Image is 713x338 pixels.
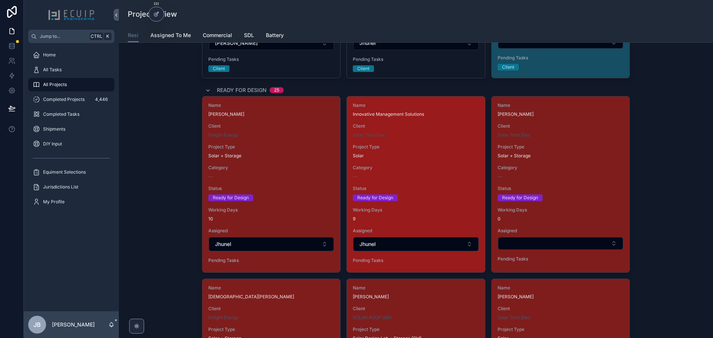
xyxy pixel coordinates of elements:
[208,326,334,332] span: Project Type
[498,256,624,262] span: Pending Tasks
[498,207,624,213] span: Working Days
[266,32,284,39] span: Battery
[498,55,624,61] span: Pending Tasks
[213,65,225,72] div: Client
[202,96,341,273] a: Name[PERSON_NAME]ClientEnlight EnergyProject TypeSolar + StorageCategory--StatusReady for DesignW...
[208,294,334,300] span: [DEMOGRAPHIC_DATA][PERSON_NAME]
[28,108,114,121] a: Completed Tasks
[208,153,241,159] span: Solar + Storage
[353,285,479,291] span: Name
[353,153,364,159] span: Solar
[208,174,213,180] span: --
[353,102,479,108] span: Name
[498,326,624,332] span: Project Type
[244,32,254,39] span: SDL
[502,64,514,70] div: Client
[28,30,114,43] button: Jump to...CtrlK
[215,240,231,248] span: Jhunel
[28,122,114,136] a: Shipments
[208,306,334,312] span: Client
[208,144,334,150] span: Project Type
[498,165,624,171] span: Category
[353,111,479,117] span: Innovative Management Solutions
[43,82,67,88] span: All Projects
[105,33,111,39] span: K
[208,102,334,108] span: Name
[28,165,114,179] a: Equiment Selections
[498,216,624,222] span: 0
[208,285,334,291] span: Name
[128,9,177,19] h1: Projects View
[43,141,62,147] span: DIY Input
[498,102,624,108] span: Name
[353,257,479,263] span: Pending Tasks
[498,132,530,138] span: Solar Tech Elec
[28,137,114,151] a: DIY Input
[353,165,479,171] span: Category
[353,144,479,150] span: Project Type
[217,86,267,94] span: Ready for Design
[208,56,334,62] span: Pending Tasks
[33,320,41,329] span: JB
[353,326,479,332] span: Project Type
[43,111,79,117] span: Completed Tasks
[353,228,479,234] span: Assigned
[208,132,238,138] a: Enlight Energy
[43,52,56,58] span: Home
[150,29,191,43] a: Assigned To Me
[43,126,65,132] span: Shipments
[498,285,624,291] span: Name
[498,294,624,300] span: [PERSON_NAME]
[208,165,334,171] span: Category
[353,56,479,62] span: Pending Tasks
[28,48,114,62] a: Home
[498,111,624,117] span: [PERSON_NAME]
[266,29,284,43] a: Battery
[498,174,502,180] span: --
[28,195,114,209] a: My Profile
[498,228,624,234] span: Assigned
[208,216,334,222] span: 10
[215,39,258,47] span: [PERSON_NAME]
[353,207,479,213] span: Working Days
[208,111,334,117] span: [PERSON_NAME]
[274,87,279,93] div: 25
[353,36,478,50] button: Select Button
[43,184,78,190] span: Jurisdictions List
[90,33,103,40] span: Ctrl
[28,78,114,91] a: All Projects
[498,186,624,191] span: Status
[498,123,624,129] span: Client
[28,180,114,194] a: Jurisdictions List
[40,33,87,39] span: Jump to...
[48,9,95,21] img: App logo
[359,39,376,47] span: Jhunel
[28,63,114,76] a: All Tasks
[209,36,334,50] button: Select Button
[353,186,479,191] span: Status
[43,67,62,73] span: All Tasks
[502,194,538,201] div: Ready for Design
[43,96,85,102] span: Completed Projects
[208,315,238,321] a: Enlight Energy
[150,32,191,39] span: Assigned To Me
[357,194,393,201] div: Ready for Design
[346,96,485,273] a: NameInnovative Management SolutionsClientSolar Tech ElecProject TypeSolarCategory--StatusReady fo...
[353,315,391,321] a: SOLAR ROOF GEN
[28,93,114,106] a: Completed Projects4,446
[491,96,630,273] a: Name[PERSON_NAME]ClientSolar Tech ElecProject TypeSolar + StorageCategory--StatusReady for Design...
[498,315,530,321] a: Solar Tech Elec
[353,306,479,312] span: Client
[208,207,334,213] span: Working Days
[203,29,232,43] a: Commercial
[353,132,385,138] span: Solar Tech Elec
[208,123,334,129] span: Client
[128,32,139,39] span: Resi
[353,216,479,222] span: 9
[359,240,376,248] span: Jhunel
[52,321,95,328] p: [PERSON_NAME]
